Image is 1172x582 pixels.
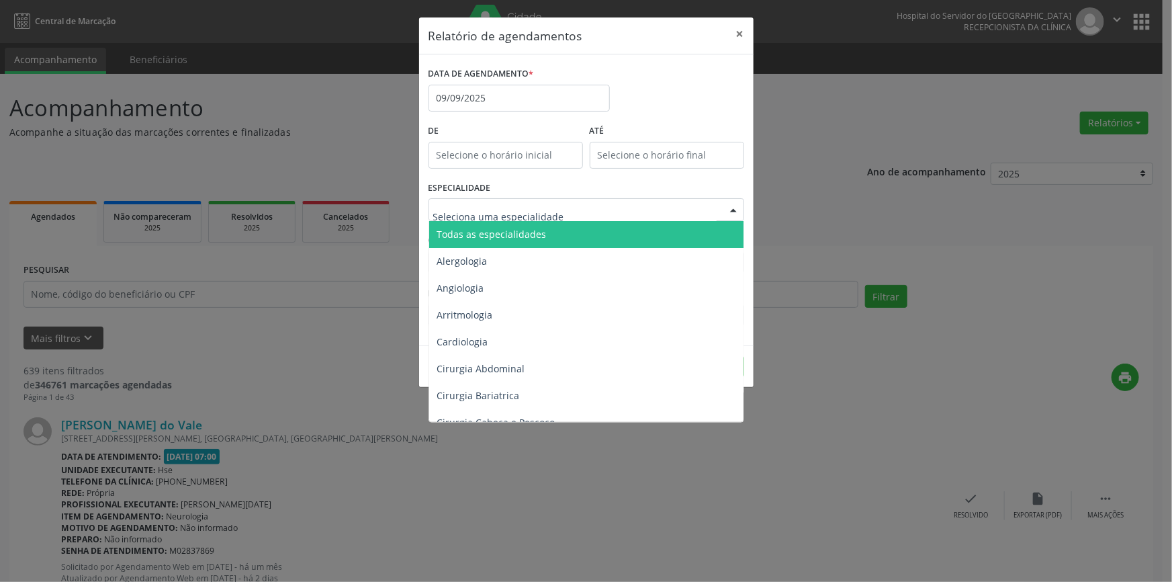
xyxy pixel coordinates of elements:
[590,142,744,169] input: Selecione o horário final
[437,282,484,294] span: Angiologia
[437,228,547,241] span: Todas as especialidades
[429,85,610,112] input: Selecione uma data ou intervalo
[429,64,534,85] label: DATA DE AGENDAMENTO
[433,203,717,230] input: Seleciona uma especialidade
[437,416,555,429] span: Cirurgia Cabeça e Pescoço
[437,389,520,402] span: Cirurgia Bariatrica
[437,335,488,348] span: Cardiologia
[437,308,493,321] span: Arritmologia
[590,121,744,142] label: ATÉ
[429,178,491,199] label: ESPECIALIDADE
[429,121,583,142] label: De
[727,17,754,50] button: Close
[437,255,488,267] span: Alergologia
[429,142,583,169] input: Selecione o horário inicial
[429,27,582,44] h5: Relatório de agendamentos
[437,362,525,375] span: Cirurgia Abdominal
